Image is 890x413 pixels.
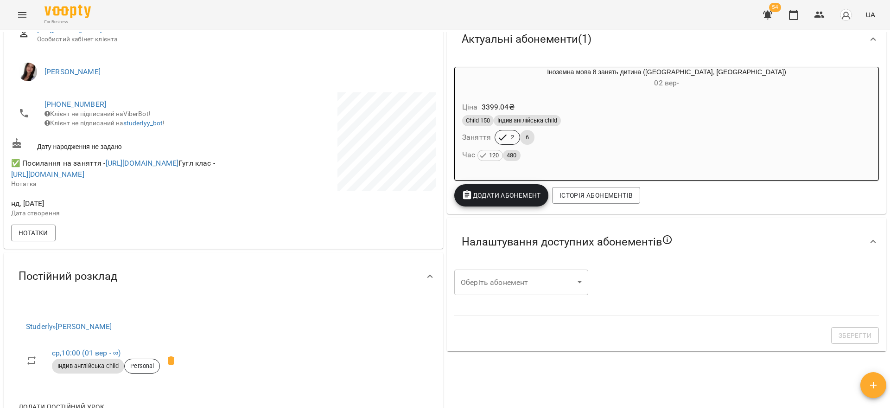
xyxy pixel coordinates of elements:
button: Menu [11,4,33,26]
span: UA [865,10,875,19]
span: Індив англійська child [52,362,124,370]
span: ✅ Посилання на заняття - Гугл клас - [11,159,215,179]
span: Налаштування доступних абонементів [462,234,673,249]
button: Іноземна мова 8 занять дитина ([GEOGRAPHIC_DATA], [GEOGRAPHIC_DATA])02 вер- Ціна3399.04₴Child 150... [455,67,878,173]
span: Клієнт не підписаний на ViberBot! [44,110,151,117]
a: [URL][DOMAIN_NAME] [11,170,84,179]
span: Актуальні абонементи ( 1 ) [462,32,591,46]
p: Дата створення [11,209,222,218]
a: [URL][DOMAIN_NAME] [106,159,179,168]
button: Нотатки [11,225,56,241]
span: Клієнт не підписаний на ! [44,119,165,127]
div: ​ [454,270,588,296]
span: Child 150 [462,116,494,125]
a: studerlyy_bot [123,119,163,127]
p: 3399.04 ₴ [482,102,515,113]
svg: Якщо не обрано жодного, клієнт зможе побачити всі публічні абонементи [662,234,673,245]
span: Додати постійний урок [19,401,104,413]
div: Постійний розклад [4,252,443,300]
div: Актуальні абонементи(1) [447,15,886,63]
a: Studerly»[PERSON_NAME] [26,322,112,331]
img: Voopty Logo [44,5,91,18]
a: ср,10:00 (01 вер - ∞) [52,348,121,357]
span: Постійний розклад [19,269,117,284]
button: Додати Абонемент [454,184,548,206]
h6: Ціна [462,101,478,114]
a: [PHONE_NUMBER] [44,100,106,109]
span: Особистий кабінет клієнта [37,35,428,44]
span: 2 [505,133,520,142]
span: Додати Абонемент [462,190,541,201]
span: Історія абонементів [559,190,633,201]
div: Дату народження не задано [9,136,223,153]
a: [PERSON_NAME] [44,67,101,76]
span: 6 [520,133,534,142]
span: Personal [125,362,159,370]
span: Нотатки [19,227,48,239]
span: нд, [DATE] [11,198,222,209]
h6: Час [462,148,521,161]
span: For Business [44,19,91,25]
div: Іноземна мова 8 занять дитина ([GEOGRAPHIC_DATA], [GEOGRAPHIC_DATA]) [455,67,878,90]
p: Нотатка [11,180,222,189]
button: Історія абонементів [552,187,640,204]
img: avatar_s.png [839,8,852,21]
span: Індив англійська child [494,116,561,125]
button: UA [862,6,879,23]
div: Налаштування доступних абонементів [447,218,886,266]
img: Рараговська Антоніна Леонівна [19,63,37,81]
span: 02 вер - [654,78,679,87]
h6: Заняття [462,131,491,144]
span: 120 [485,150,502,161]
span: 480 [503,150,520,161]
span: 54 [769,3,781,12]
span: Видалити приватний урок Мосійчук Яна Михайлівна ср 10:00 клієнта Артем Гарбузюк, 11 р [160,349,182,372]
